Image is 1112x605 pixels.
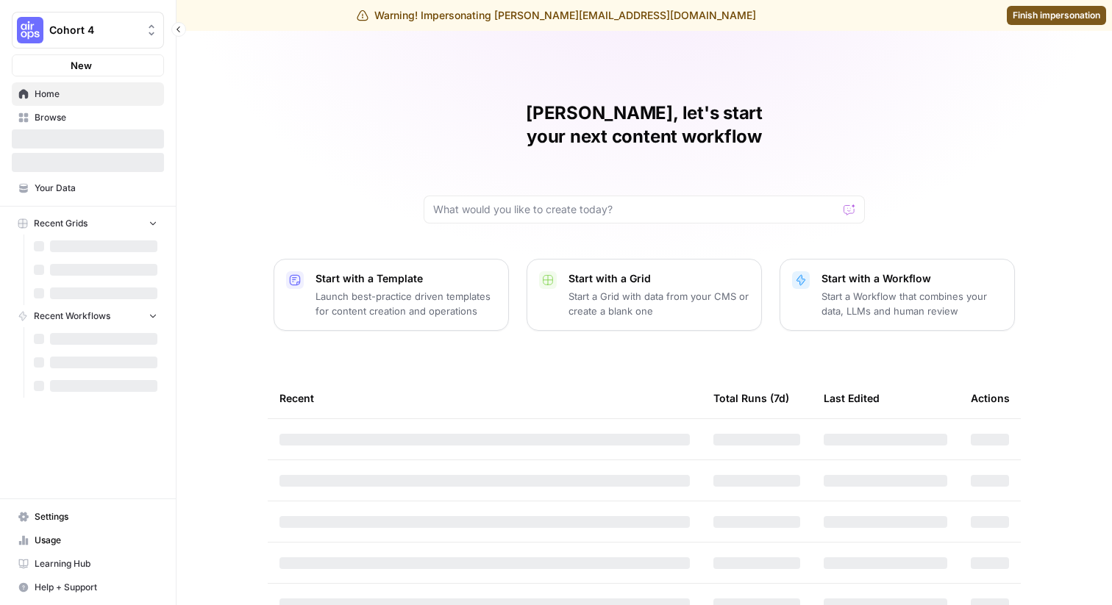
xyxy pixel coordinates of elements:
[35,111,157,124] span: Browse
[12,212,164,235] button: Recent Grids
[1007,6,1106,25] a: Finish impersonation
[71,58,92,73] span: New
[713,378,789,418] div: Total Runs (7d)
[12,12,164,49] button: Workspace: Cohort 4
[780,259,1015,331] button: Start with a WorkflowStart a Workflow that combines your data, LLMs and human review
[279,378,690,418] div: Recent
[971,378,1010,418] div: Actions
[12,176,164,200] a: Your Data
[1013,9,1100,22] span: Finish impersonation
[34,217,88,230] span: Recent Grids
[35,510,157,523] span: Settings
[12,54,164,76] button: New
[12,82,164,106] a: Home
[316,289,496,318] p: Launch best-practice driven templates for content creation and operations
[12,576,164,599] button: Help + Support
[424,101,865,148] h1: [PERSON_NAME], let's start your next content workflow
[569,289,749,318] p: Start a Grid with data from your CMS or create a blank one
[17,17,43,43] img: Cohort 4 Logo
[35,87,157,101] span: Home
[433,202,838,217] input: What would you like to create today?
[35,182,157,195] span: Your Data
[12,552,164,576] a: Learning Hub
[34,309,110,323] span: Recent Workflows
[316,271,496,286] p: Start with a Template
[824,378,880,418] div: Last Edited
[12,305,164,327] button: Recent Workflows
[12,106,164,129] a: Browse
[357,8,756,23] div: Warning! Impersonating [PERSON_NAME][EMAIL_ADDRESS][DOMAIN_NAME]
[12,505,164,529] a: Settings
[35,534,157,547] span: Usage
[821,271,1002,286] p: Start with a Workflow
[821,289,1002,318] p: Start a Workflow that combines your data, LLMs and human review
[35,581,157,594] span: Help + Support
[274,259,509,331] button: Start with a TemplateLaunch best-practice driven templates for content creation and operations
[527,259,762,331] button: Start with a GridStart a Grid with data from your CMS or create a blank one
[49,23,138,37] span: Cohort 4
[569,271,749,286] p: Start with a Grid
[12,529,164,552] a: Usage
[35,557,157,570] span: Learning Hub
